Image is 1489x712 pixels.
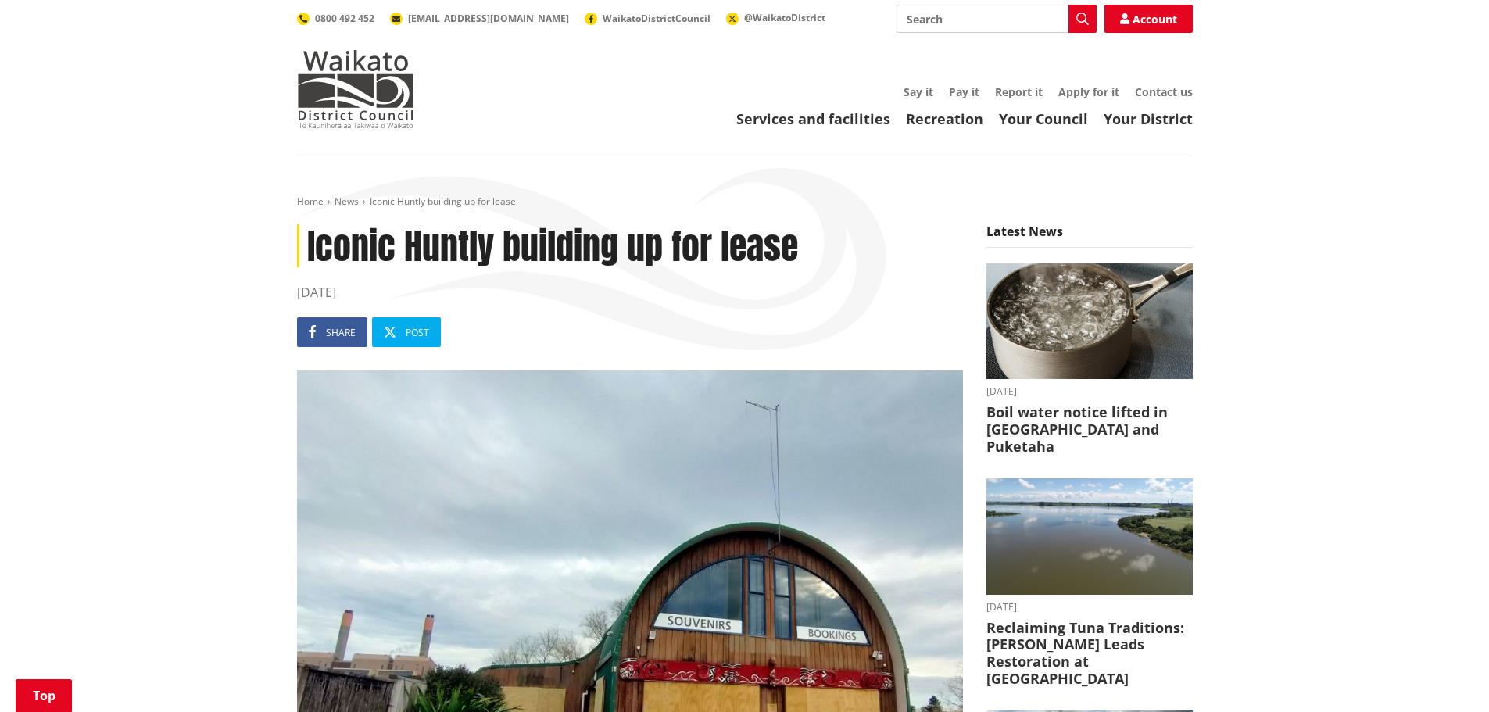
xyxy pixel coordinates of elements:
[744,11,825,24] span: @WaikatoDistrict
[906,109,983,128] a: Recreation
[986,603,1193,612] time: [DATE]
[949,84,979,99] a: Pay it
[995,84,1043,99] a: Report it
[297,195,324,208] a: Home
[297,12,374,25] a: 0800 492 452
[897,5,1097,33] input: Search input
[986,478,1193,687] a: [DATE] Reclaiming Tuna Traditions: [PERSON_NAME] Leads Restoration at [GEOGRAPHIC_DATA]
[406,326,429,339] span: Post
[986,263,1193,380] img: boil water notice
[986,478,1193,595] img: Waahi Lake
[736,109,890,128] a: Services and facilities
[726,11,825,24] a: @WaikatoDistrict
[603,12,710,25] span: WaikatoDistrictCouncil
[1104,5,1193,33] a: Account
[1104,109,1193,128] a: Your District
[585,12,710,25] a: WaikatoDistrictCouncil
[1135,84,1193,99] a: Contact us
[986,404,1193,455] h3: Boil water notice lifted in [GEOGRAPHIC_DATA] and Puketaha
[408,12,569,25] span: [EMAIL_ADDRESS][DOMAIN_NAME]
[335,195,359,208] a: News
[297,50,414,128] img: Waikato District Council - Te Kaunihera aa Takiwaa o Waikato
[904,84,933,99] a: Say it
[297,195,1193,209] nav: breadcrumb
[297,317,367,347] a: Share
[390,12,569,25] a: [EMAIL_ADDRESS][DOMAIN_NAME]
[986,224,1193,248] h5: Latest News
[297,224,963,267] h1: Iconic Huntly building up for lease
[999,109,1088,128] a: Your Council
[326,326,356,339] span: Share
[986,263,1193,455] a: boil water notice gordonton puketaha [DATE] Boil water notice lifted in [GEOGRAPHIC_DATA] and Puk...
[986,387,1193,396] time: [DATE]
[16,679,72,712] a: Top
[1058,84,1119,99] a: Apply for it
[372,317,441,347] a: Post
[315,12,374,25] span: 0800 492 452
[370,195,516,208] span: Iconic Huntly building up for lease
[986,620,1193,687] h3: Reclaiming Tuna Traditions: [PERSON_NAME] Leads Restoration at [GEOGRAPHIC_DATA]
[297,283,963,302] time: [DATE]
